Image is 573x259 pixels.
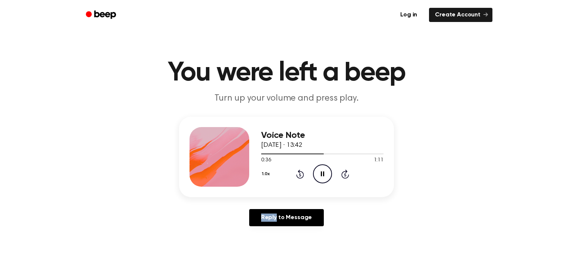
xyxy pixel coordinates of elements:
a: Beep [81,8,123,22]
span: [DATE] · 13:42 [261,142,302,149]
a: Reply to Message [249,209,324,226]
h3: Voice Note [261,130,383,140]
a: Log in [393,6,425,23]
a: Create Account [429,8,492,22]
span: 1:11 [374,157,383,164]
h1: You were left a beep [95,60,477,86]
span: 0:36 [261,157,271,164]
p: Turn up your volume and press play. [143,92,430,105]
button: 1.0x [261,168,272,180]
